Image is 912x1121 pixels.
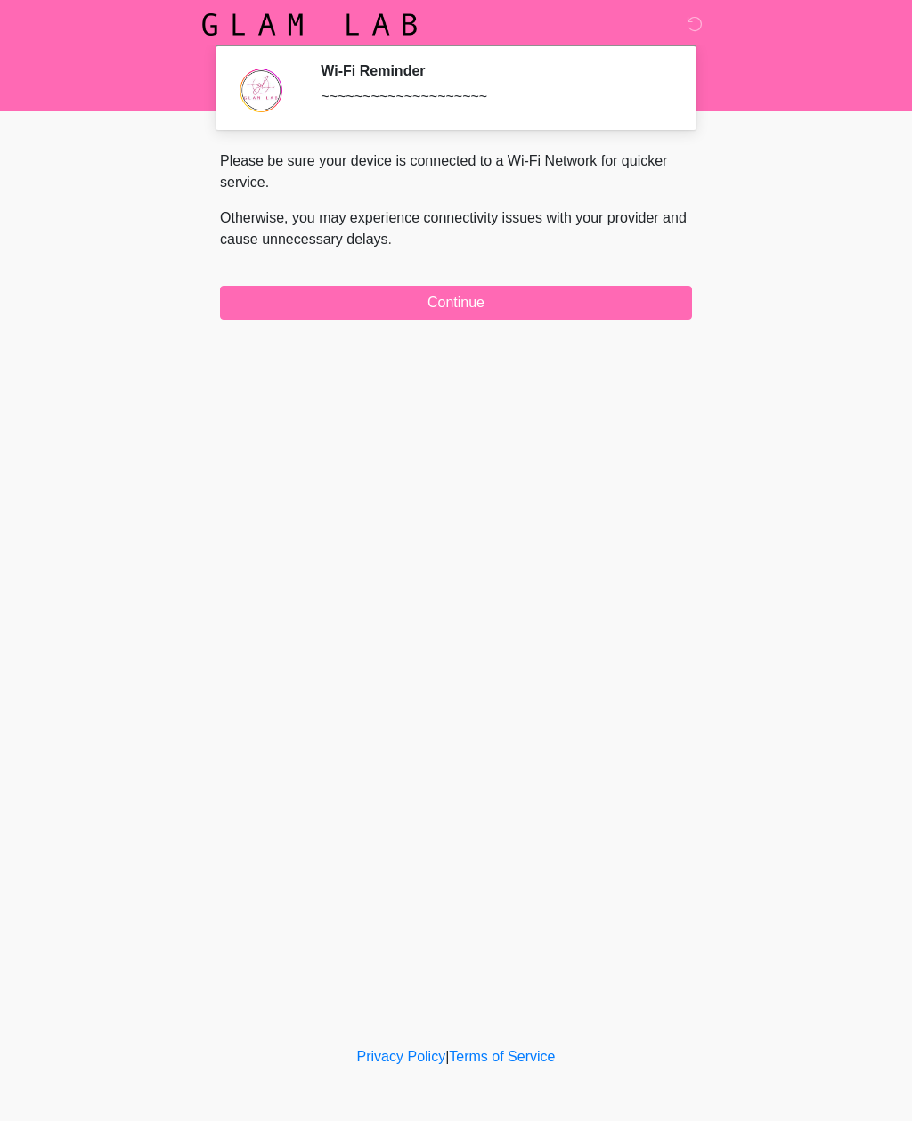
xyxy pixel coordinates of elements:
p: Otherwise, you may experience connectivity issues with your provider and cause unnecessary delays [220,207,692,250]
div: ~~~~~~~~~~~~~~~~~~~~ [321,86,665,108]
h2: Wi-Fi Reminder [321,62,665,79]
p: Please be sure your device is connected to a Wi-Fi Network for quicker service. [220,150,692,193]
a: | [445,1049,449,1064]
button: Continue [220,286,692,320]
img: Agent Avatar [233,62,287,116]
a: Privacy Policy [357,1049,446,1064]
img: Glam Lab Logo [202,13,417,36]
a: Terms of Service [449,1049,555,1064]
span: . [388,232,392,247]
